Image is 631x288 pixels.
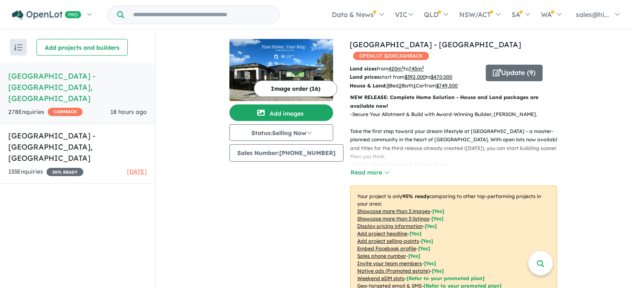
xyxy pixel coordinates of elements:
div: 133 Enquir ies [8,167,83,177]
u: 3 [387,82,389,89]
img: Hillsview Green Estate - Angle Vale [229,39,333,101]
span: [ Yes ] [418,245,430,252]
u: $ 470,000 [431,74,452,80]
u: Native ads (Promoted estate) [357,268,430,274]
span: 30 % READY [46,168,83,176]
p: - Secure Your Allotment & Build with Award-Winning Builder, [PERSON_NAME]. Take the first step to... [350,110,564,161]
u: 420 m [388,65,404,72]
img: Openlot PRO Logo White [12,10,81,20]
span: to [426,74,452,80]
sup: 2 [422,65,424,70]
button: Add images [229,104,333,121]
span: 18 hours ago [110,108,147,116]
span: [Refer to your promoted plan] [407,275,485,281]
span: [ Yes ] [409,230,421,237]
h5: [GEOGRAPHIC_DATA] - [GEOGRAPHIC_DATA] , [GEOGRAPHIC_DATA] [8,70,147,104]
u: Weekend eDM slots [357,275,404,281]
u: Add project headline [357,230,407,237]
h5: [GEOGRAPHIC_DATA] - [GEOGRAPHIC_DATA] , [GEOGRAPHIC_DATA] [8,130,147,164]
div: 278 Enquir ies [8,107,83,117]
p: Bed Bath Car from [350,82,480,90]
span: OPENLOT $ 200 CASHBACK [353,52,429,60]
button: Status:Selling Now [229,124,333,141]
span: sales@hi... [576,10,609,19]
u: 1 [413,82,416,89]
button: Read more [350,168,389,177]
b: Land prices [350,74,380,80]
button: Update (9) [486,65,543,81]
u: Sales phone number [357,253,406,259]
u: Invite your team members [357,260,422,266]
span: [DATE] [127,168,147,175]
sup: 2 [402,65,404,70]
u: $ 392,000 [404,74,426,80]
button: Sales Number:[PHONE_NUMBER] [229,144,344,162]
u: $ 749,500 [436,82,458,89]
span: [ Yes ] [421,238,433,244]
p: NEW RELEASE: Complete Home Solution - House and Land packages are available now! [350,93,557,110]
span: [ Yes ] [408,253,420,259]
b: 95 % ready [402,193,429,199]
button: Image order (16) [254,80,337,97]
span: [ Yes ] [424,260,436,266]
input: Try estate name, suburb, builder or developer [126,6,278,24]
span: [ Yes ] [432,208,444,214]
u: Showcase more than 3 listings [357,215,429,222]
span: [ Yes ] [425,223,437,229]
span: CASHBACK [48,108,83,116]
span: to [404,65,424,72]
u: Display pricing information [357,223,423,229]
p: start from [350,73,480,81]
u: 2 [399,82,402,89]
span: [ Yes ] [431,215,443,222]
b: House & Land: [350,82,387,89]
u: Embed Facebook profile [357,245,416,252]
img: sort.svg [14,44,22,51]
span: [Yes] [432,268,444,274]
b: Land sizes [350,65,377,72]
button: Add projects and builders [37,39,128,56]
u: Showcase more than 3 images [357,208,430,214]
u: Add project selling-points [357,238,419,244]
p: - Choose Your allotment, Build Your Future Whether you’re a first homebuyer, growing family, or l... [350,161,564,203]
u: 745 m [409,65,424,72]
a: [GEOGRAPHIC_DATA] - [GEOGRAPHIC_DATA] [350,40,521,49]
p: from [350,65,480,73]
